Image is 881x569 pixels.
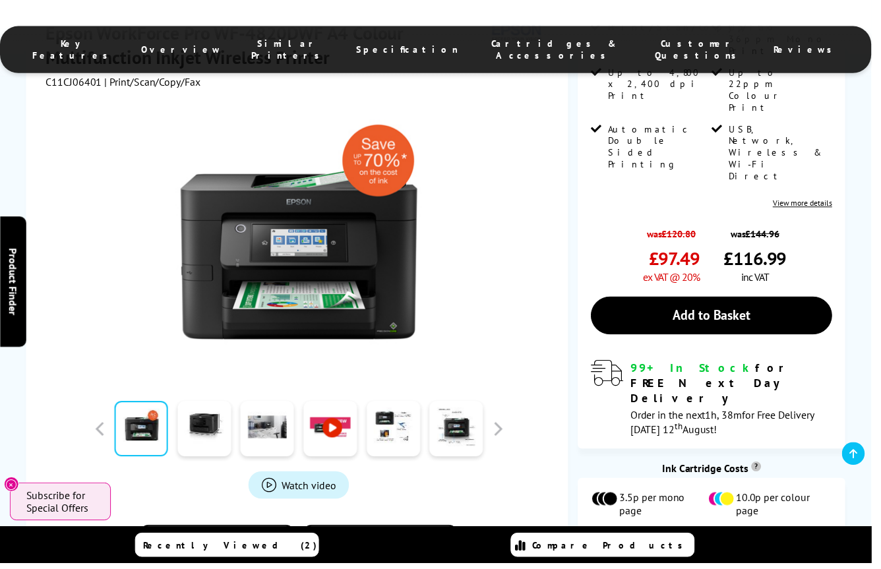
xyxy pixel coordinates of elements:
[516,539,702,563] a: Compare Products
[713,413,750,426] span: 1h, 38m
[251,476,353,504] a: Product_All_Videos
[637,365,841,410] div: for FREE Next Day Delivery
[657,38,756,62] span: Customer Questions
[285,483,340,496] span: Watch video
[597,365,841,440] div: modal_delivery
[106,76,202,89] span: | Print/Scan/Copy/Fax
[737,67,839,115] span: Up to 22ppm Colour Print
[538,545,698,557] span: Compare Products
[732,249,795,274] span: £116.99
[137,539,322,563] a: Recently Viewed (2)
[46,76,103,89] span: C11CJ06401
[360,44,463,56] span: Specification
[656,249,708,274] span: £97.49
[650,274,708,287] span: ex VAT @ 20%
[626,496,715,523] span: 3.5p per mono page
[7,251,20,318] span: Product Finder
[615,67,717,103] span: Up to 4,800 x 2,400 dpi Print
[744,496,841,523] span: 10.0p per colour page
[584,467,854,480] div: Ink Cartridge Costs
[637,365,763,380] span: 99+ In Stock
[760,467,770,477] sup: Cost per page
[4,482,19,497] button: Close
[637,413,822,441] span: Order in the next for Free Delivery [DATE] 12 August!
[251,38,334,62] span: Similar Printers
[682,425,690,437] sup: th
[615,125,717,172] span: Automatic Double Sided Printing
[33,38,116,62] span: Key Features
[669,230,704,243] strike: £120.80
[732,224,795,243] span: was
[140,530,299,568] button: Add to Compare
[737,125,839,184] span: USB, Network, Wireless & Wi-Fi Direct
[142,44,224,56] span: Overview
[754,230,788,243] strike: £144.96
[145,545,321,557] span: Recently Viewed (2)
[305,530,464,568] button: In the Box
[173,115,431,374] img: Epson WorkForce Pro WF-4820DWF
[750,274,777,287] span: inc VAT
[650,224,708,243] span: was
[26,494,99,520] span: Subscribe for Special Offers
[597,300,841,338] a: Add to Basket
[489,38,631,62] span: Cartridges & Accessories
[782,44,848,56] span: Reviews
[781,200,841,210] a: View more details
